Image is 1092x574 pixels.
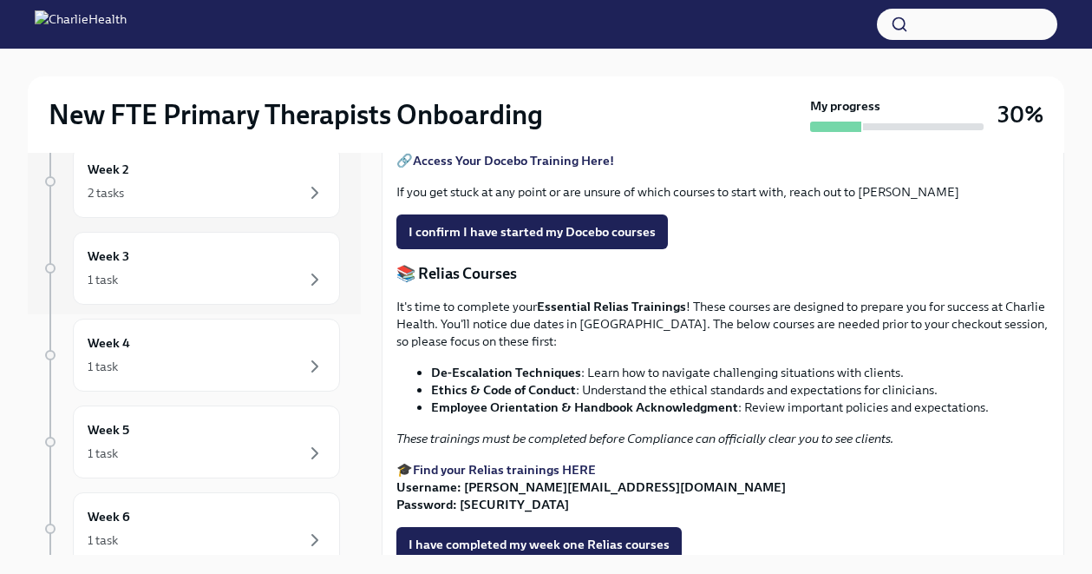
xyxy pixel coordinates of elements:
a: Access Your Docebo Training Here! [413,153,614,168]
h3: 30% [997,99,1043,130]
h6: Week 2 [88,160,129,179]
div: 2 tasks [88,184,124,201]
span: I have completed my week one Relias courses [409,536,670,553]
a: Week 41 task [42,319,340,392]
span: I confirm I have started my Docebo courses [409,223,656,241]
h6: Week 5 [88,420,129,439]
p: 🔗 [396,152,1049,169]
strong: Essential Relias Trainings [537,299,686,314]
li: : Review important policies and expectations. [431,399,1049,416]
strong: My progress [810,97,880,115]
img: CharlieHealth [35,10,127,38]
strong: De-Escalation Techniques [431,365,581,380]
div: 1 task [88,531,118,549]
strong: Employee Orientation & Handbook Acknowledgment [431,399,738,415]
h2: New FTE Primary Therapists Onboarding [49,97,543,132]
a: Find your Relias trainings HERE [413,462,596,478]
h6: Week 6 [88,507,130,526]
h6: Week 3 [88,247,129,266]
h6: Week 4 [88,333,130,353]
a: Week 51 task [42,406,340,478]
div: 1 task [88,445,118,462]
em: These trainings must be completed before Compliance can officially clear you to see clients. [396,431,893,446]
p: It's time to complete your ! These courses are designed to prepare you for success at Charlie Hea... [396,298,1049,350]
button: I have completed my week one Relias courses [396,527,682,562]
li: : Learn how to navigate challenging situations with clients. [431,364,1049,381]
div: 1 task [88,271,118,288]
p: 🎓 [396,461,1049,513]
a: Week 31 task [42,232,340,305]
div: 1 task [88,358,118,375]
li: : Understand the ethical standards and expectations for clinicians. [431,381,1049,399]
p: If you get stuck at any point or are unsure of which courses to start with, reach out to [PERSON_... [396,183,1049,201]
a: Week 61 task [42,492,340,565]
p: 📚 Relias Courses [396,263,1049,284]
a: Week 22 tasks [42,145,340,218]
strong: Ethics & Code of Conduct [431,382,576,398]
strong: Username: [PERSON_NAME][EMAIL_ADDRESS][DOMAIN_NAME] Password: [SECURITY_DATA] [396,479,786,512]
button: I confirm I have started my Docebo courses [396,214,668,249]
